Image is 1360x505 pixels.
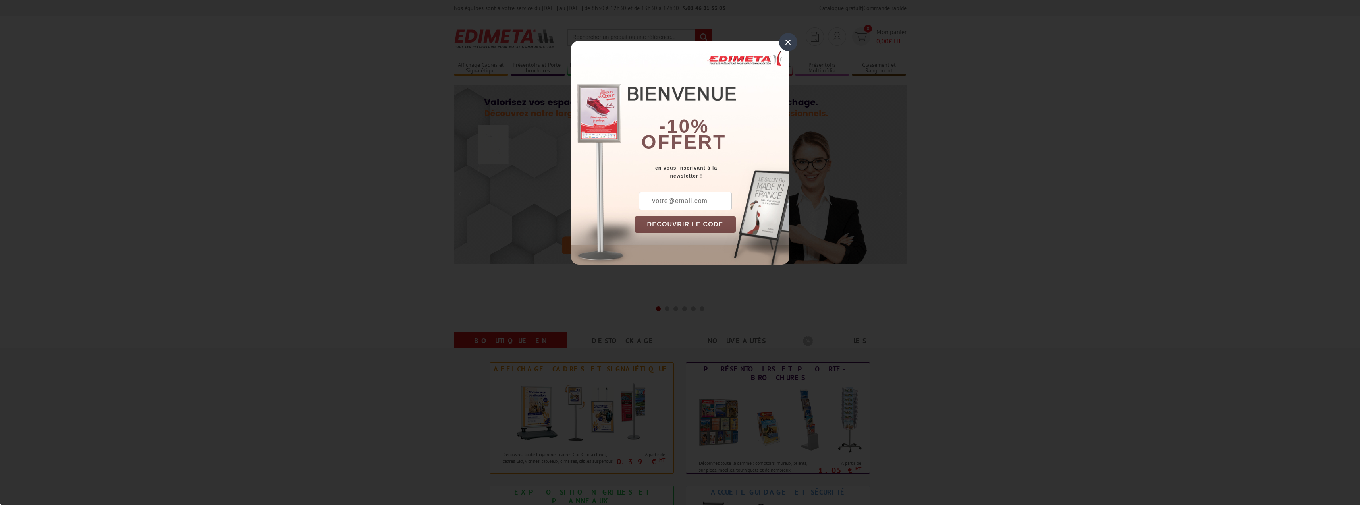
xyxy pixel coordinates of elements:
b: -10% [659,116,709,137]
input: votre@email.com [639,192,732,210]
font: offert [641,132,726,153]
div: × [779,33,797,51]
button: DÉCOUVRIR LE CODE [635,216,736,233]
div: en vous inscrivant à la newsletter ! [635,164,789,180]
